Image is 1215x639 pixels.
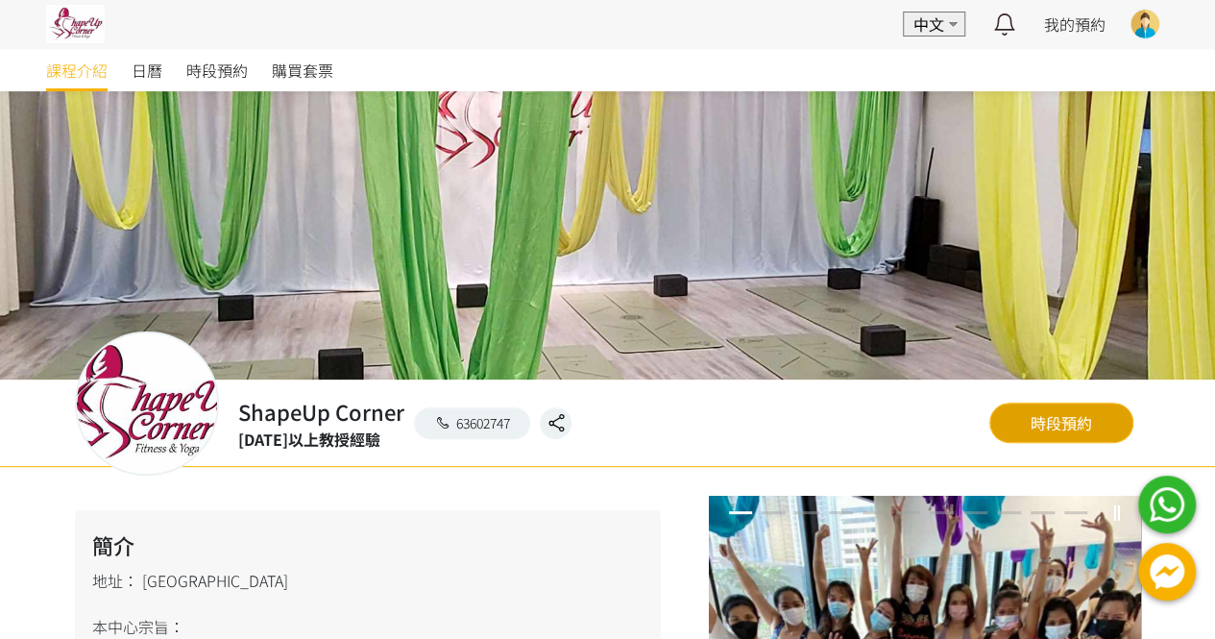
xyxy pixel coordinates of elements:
[132,59,162,82] span: 日曆
[1044,12,1106,36] a: 我的預約
[186,49,248,91] a: 時段預約
[46,59,108,82] span: 課程介紹
[272,49,333,91] a: 購買套票
[46,49,108,91] a: 課程介紹
[272,59,333,82] span: 購買套票
[238,428,404,451] div: [DATE]以上教授經驗
[186,59,248,82] span: 時段預約
[989,403,1133,443] a: 時段預約
[92,529,644,561] h2: 簡介
[132,49,162,91] a: 日曆
[414,407,531,439] a: 63602747
[238,396,404,428] h2: ShapeUp Corner
[46,5,105,43] img: pwrjsa6bwyY3YIpa3AKFwK20yMmKifvYlaMXwTp1.jpg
